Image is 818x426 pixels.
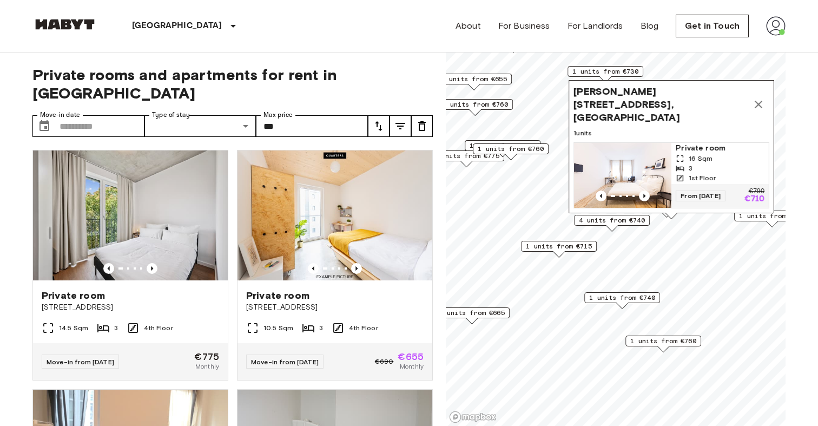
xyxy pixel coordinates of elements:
[574,143,671,208] img: Marketing picture of unit DE-01-022-001-02H
[251,358,319,366] span: Move-in from [DATE]
[676,15,749,37] a: Get in Touch
[390,115,411,137] button: tune
[749,188,764,195] p: €790
[32,150,228,381] a: Marketing picture of unit DE-01-259-018-03QPrevious imagePrevious imagePrivate room[STREET_ADDRES...
[625,336,701,352] div: Map marker
[132,19,222,32] p: [GEOGRAPHIC_DATA]
[263,323,293,333] span: 10.5 Sqm
[33,150,228,280] img: Marketing picture of unit DE-01-259-018-03Q
[589,293,655,303] span: 1 units from €740
[375,357,394,366] span: €690
[456,19,481,32] a: About
[584,292,660,309] div: Map marker
[641,19,659,32] a: Blog
[194,352,219,362] span: €775
[579,215,645,225] span: 4 units from €740
[639,191,650,201] button: Previous image
[437,99,513,116] div: Map marker
[59,323,88,333] span: 14.5 Sqm
[434,307,510,324] div: Map marker
[473,143,549,160] div: Map marker
[676,191,725,201] span: From [DATE]
[573,85,748,124] span: [PERSON_NAME][STREET_ADDRESS], [GEOGRAPHIC_DATA]
[263,110,293,120] label: Max price
[237,150,433,381] a: Marketing picture of unit DE-01-07-009-02QPrevious imagePrevious imagePrivate room[STREET_ADDRESS...
[428,150,504,167] div: Map marker
[744,195,764,204] p: €710
[568,19,623,32] a: For Landlords
[568,66,643,83] div: Map marker
[573,128,769,138] span: 1 units
[573,142,769,208] a: Marketing picture of unit DE-01-022-001-02HPrevious imagePrevious imagePrivate room16 Sqm31st Flo...
[689,173,716,183] span: 1st Floor
[34,115,55,137] button: Choose date
[498,19,550,32] a: For Business
[398,352,424,362] span: €655
[114,323,118,333] span: 3
[439,308,505,318] span: 1 units from €665
[40,110,80,120] label: Move-in date
[689,163,692,173] span: 3
[400,362,424,371] span: Monthly
[470,141,536,150] span: 1 units from €715
[478,144,544,154] span: 1 units from €760
[689,154,713,163] span: 16 Sqm
[246,289,309,302] span: Private room
[521,241,597,258] div: Map marker
[766,16,786,36] img: avatar
[195,362,219,371] span: Monthly
[441,74,507,84] span: 3 units from €655
[152,110,190,120] label: Type of stay
[574,215,650,232] div: Map marker
[308,263,319,274] button: Previous image
[630,336,696,346] span: 1 units from €760
[676,143,764,154] span: Private room
[319,323,323,333] span: 3
[442,100,508,109] span: 1 units from €760
[572,67,638,76] span: 1 units from €730
[465,140,540,157] div: Map marker
[526,241,592,251] span: 1 units from €715
[436,74,512,90] div: Map marker
[246,302,424,313] span: [STREET_ADDRESS]
[449,411,497,423] a: Mapbox logo
[42,289,105,302] span: Private room
[147,263,157,274] button: Previous image
[32,19,97,30] img: Habyt
[596,191,606,201] button: Previous image
[349,323,378,333] span: 4th Floor
[238,150,432,280] img: Marketing picture of unit DE-01-07-009-02Q
[103,263,114,274] button: Previous image
[411,115,433,137] button: tune
[32,65,433,102] span: Private rooms and apartments for rent in [GEOGRAPHIC_DATA]
[144,323,173,333] span: 4th Floor
[368,115,390,137] button: tune
[47,358,114,366] span: Move-in from [DATE]
[351,263,362,274] button: Previous image
[569,80,774,219] div: Map marker
[42,302,219,313] span: [STREET_ADDRESS]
